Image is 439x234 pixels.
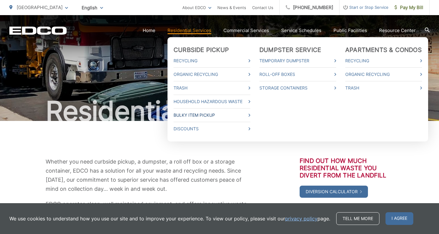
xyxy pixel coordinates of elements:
[300,157,393,179] h3: Find out how much residential waste you divert from the landfill
[174,125,250,132] a: Discounts
[174,98,250,105] a: Household Hazardous Waste
[379,27,416,34] a: Resource Center
[174,71,250,78] a: Organic Recycling
[217,4,246,11] a: News & Events
[143,27,155,34] a: Home
[385,212,413,225] span: I agree
[259,84,336,92] a: Storage Containers
[223,27,269,34] a: Commercial Services
[252,4,273,11] a: Contact Us
[167,27,211,34] a: Residential Services
[174,112,250,119] a: Bulky Item Pickup
[9,96,430,126] h1: Residential Services
[345,46,422,54] a: Apartments & Condos
[9,215,330,222] p: We use cookies to understand how you use our site and to improve your experience. To view our pol...
[174,46,229,54] a: Curbside Pickup
[77,2,108,13] span: English
[333,27,367,34] a: Public Facilities
[285,215,317,222] a: privacy policy
[259,71,336,78] a: Roll-Off Boxes
[345,84,422,92] a: Trash
[174,57,250,64] a: Recycling
[345,57,422,64] a: Recycling
[281,27,321,34] a: Service Schedules
[9,26,67,35] a: EDCD logo. Return to the homepage.
[182,4,211,11] a: About EDCO
[345,71,422,78] a: Organic Recycling
[336,212,379,225] a: Tell me more
[259,57,336,64] a: Temporary Dumpster
[17,5,63,10] span: [GEOGRAPHIC_DATA]
[259,46,321,54] a: Dumpster Service
[395,4,423,11] span: Pay My Bill
[174,84,250,92] a: Trash
[46,157,248,193] p: Whether you need curbside pickup, a dumpster, a roll off box or a storage container, EDCO has a s...
[300,186,368,198] a: Diversion Calculator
